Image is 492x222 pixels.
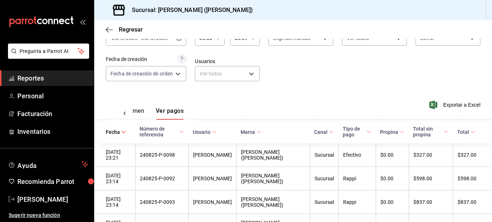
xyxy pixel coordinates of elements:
[106,173,131,184] div: [DATE] 23:14
[380,152,404,158] div: $0.00
[314,199,334,205] div: Sucursal
[139,126,178,137] font: Número de referencia
[5,53,89,60] a: Pregunta a Parrot AI
[431,100,480,109] button: Exportar a Excel
[140,152,184,158] div: 240825-P-0098
[458,152,480,158] div: $327.00
[193,129,210,135] font: Usuario
[17,92,44,100] font: Personal
[314,129,334,135] span: Canal
[458,176,480,181] div: $598.00
[241,129,261,135] span: Marca
[17,160,79,169] span: Ayuda
[156,107,184,120] button: Ver pagos
[140,176,184,181] div: 240825-P-0092
[140,199,184,205] div: 240825-P-0093
[413,176,449,181] div: $598.00
[314,176,334,181] div: Sucursal
[241,149,305,161] div: [PERSON_NAME] ([PERSON_NAME])
[17,196,68,203] font: [PERSON_NAME]
[413,126,442,137] font: Total sin propina
[106,26,143,33] button: Regresar
[17,110,52,118] font: Facturación
[106,149,131,161] div: [DATE] 23:21
[413,126,449,137] span: Total sin propina
[457,129,475,135] span: Total
[193,129,217,135] span: Usuario
[413,152,449,158] div: $327.00
[119,26,143,33] span: Regresar
[111,107,162,120] div: Pestañas de navegación
[343,126,365,137] font: Tipo de pago
[443,102,480,108] font: Exportar a Excel
[380,129,404,135] span: Propina
[106,196,131,208] div: [DATE] 23:14
[17,128,50,135] font: Inventarios
[193,152,232,158] div: [PERSON_NAME]
[17,74,44,82] font: Reportes
[241,196,305,208] div: [PERSON_NAME] ([PERSON_NAME])
[343,152,371,158] div: Efectivo
[17,178,74,185] font: Recomienda Parrot
[314,152,334,158] div: Sucursal
[380,129,398,135] font: Propina
[380,176,404,181] div: $0.00
[343,199,371,205] div: Rappi
[193,199,232,205] div: [PERSON_NAME]
[380,199,404,205] div: $0.00
[314,129,328,135] font: Canal
[106,129,126,135] span: Fecha
[126,6,253,15] h3: Sucursal: [PERSON_NAME] ([PERSON_NAME])
[80,19,86,25] button: open_drawer_menu
[241,173,305,184] div: [PERSON_NAME] ([PERSON_NAME])
[195,59,260,64] label: Usuarios
[413,199,449,205] div: $837.00
[139,126,184,137] span: Número de referencia
[458,199,480,205] div: $837.00
[111,70,173,77] span: Fecha de creación de orden
[343,126,371,137] span: Tipo de pago
[195,66,260,81] div: Ver todos
[20,48,78,55] span: Pregunta a Parrot AI
[457,129,469,135] font: Total
[343,176,371,181] div: Rappi
[8,44,89,59] button: Pregunta a Parrot AI
[9,212,60,218] font: Sugerir nueva función
[241,129,255,135] font: Marca
[193,176,232,181] div: [PERSON_NAME]
[106,55,147,63] div: Fecha de creación
[106,129,120,135] font: Fecha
